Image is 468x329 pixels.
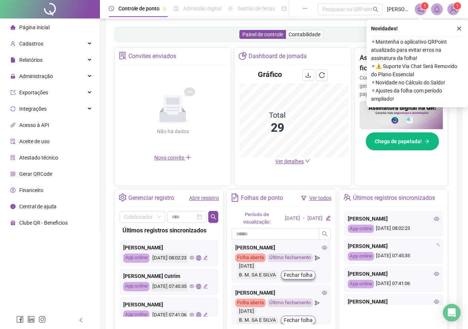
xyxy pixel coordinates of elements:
[443,304,461,322] div: Open Intercom Messenger
[371,24,398,33] span: Novidades !
[371,62,464,78] span: ⚬ ⚠️ Suporte Via Chat Será Removido do Plano Essencial
[371,38,464,62] span: ⚬ Mantenha o aplicativo QRPoint atualizado para evitar erros na assinatura da folha!
[371,78,464,87] span: ⚬ Novidade no Cálculo do Saldo!
[457,26,462,31] span: close
[371,87,464,103] span: ⚬ Ajustes da folha com período ampliado!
